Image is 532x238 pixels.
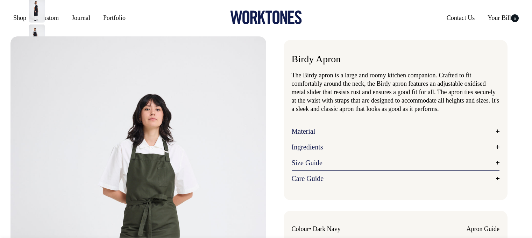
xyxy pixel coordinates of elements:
[292,174,500,183] a: Care Guide
[36,12,62,24] a: Custom
[485,12,522,24] a: Your Bill0
[292,159,500,167] a: Size Guide
[100,12,128,24] a: Portfolio
[511,14,519,22] span: 0
[292,143,500,151] a: Ingredients
[10,12,29,24] a: Shop
[69,12,93,24] a: Journal
[444,12,478,24] a: Contact Us
[292,127,500,135] a: Material
[29,24,45,49] img: black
